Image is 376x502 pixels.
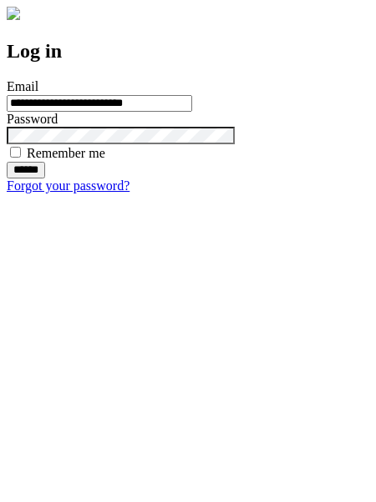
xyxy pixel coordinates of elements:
[7,40,369,63] h2: Log in
[7,79,38,93] label: Email
[7,7,20,20] img: logo-4e3dc11c47720685a147b03b5a06dd966a58ff35d612b21f08c02c0306f2b779.png
[7,112,58,126] label: Password
[27,146,105,160] label: Remember me
[7,178,130,193] a: Forgot your password?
